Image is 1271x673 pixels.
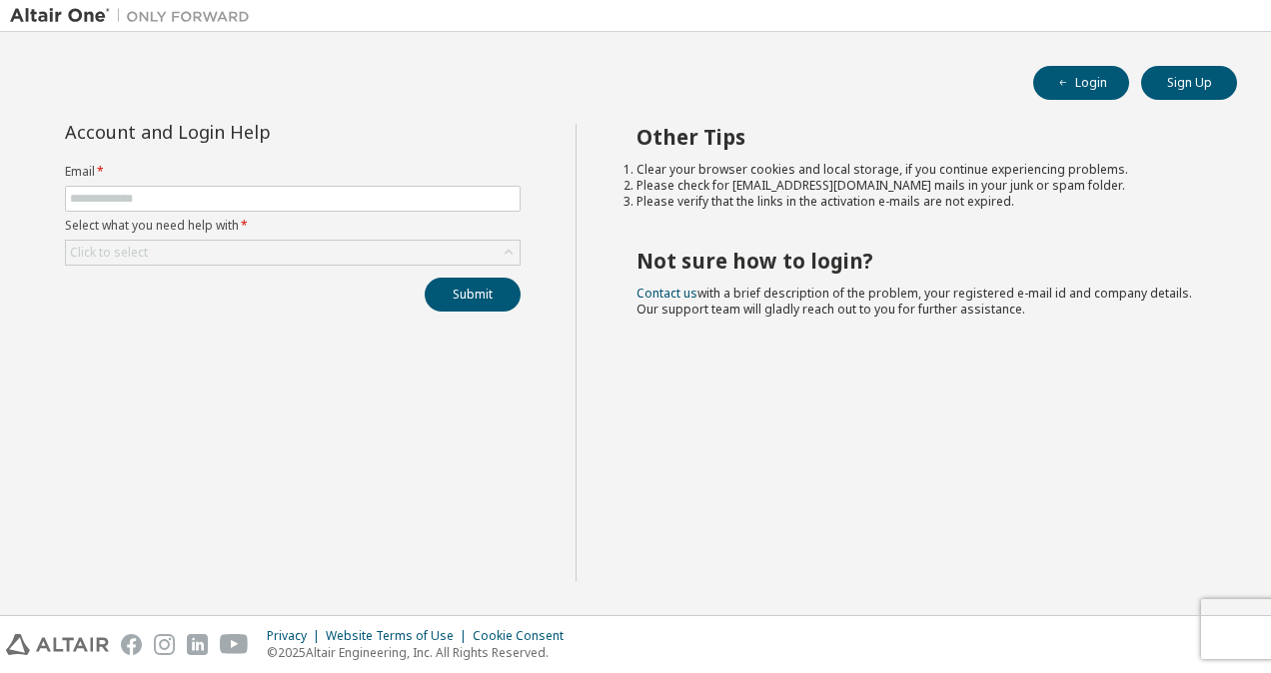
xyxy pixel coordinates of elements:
div: Cookie Consent [473,628,576,644]
label: Select what you need help with [65,218,521,234]
img: linkedin.svg [187,634,208,655]
a: Contact us [636,285,697,302]
img: instagram.svg [154,634,175,655]
p: © 2025 Altair Engineering, Inc. All Rights Reserved. [267,644,576,661]
label: Email [65,164,521,180]
li: Clear your browser cookies and local storage, if you continue experiencing problems. [636,162,1202,178]
h2: Other Tips [636,124,1202,150]
img: youtube.svg [220,634,249,655]
button: Submit [425,278,521,312]
img: facebook.svg [121,634,142,655]
div: Click to select [66,241,520,265]
div: Account and Login Help [65,124,430,140]
img: altair_logo.svg [6,634,109,655]
div: Click to select [70,245,148,261]
h2: Not sure how to login? [636,248,1202,274]
img: Altair One [10,6,260,26]
span: with a brief description of the problem, your registered e-mail id and company details. Our suppo... [636,285,1192,318]
button: Login [1033,66,1129,100]
li: Please verify that the links in the activation e-mails are not expired. [636,194,1202,210]
li: Please check for [EMAIL_ADDRESS][DOMAIN_NAME] mails in your junk or spam folder. [636,178,1202,194]
div: Website Terms of Use [326,628,473,644]
div: Privacy [267,628,326,644]
button: Sign Up [1141,66,1237,100]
